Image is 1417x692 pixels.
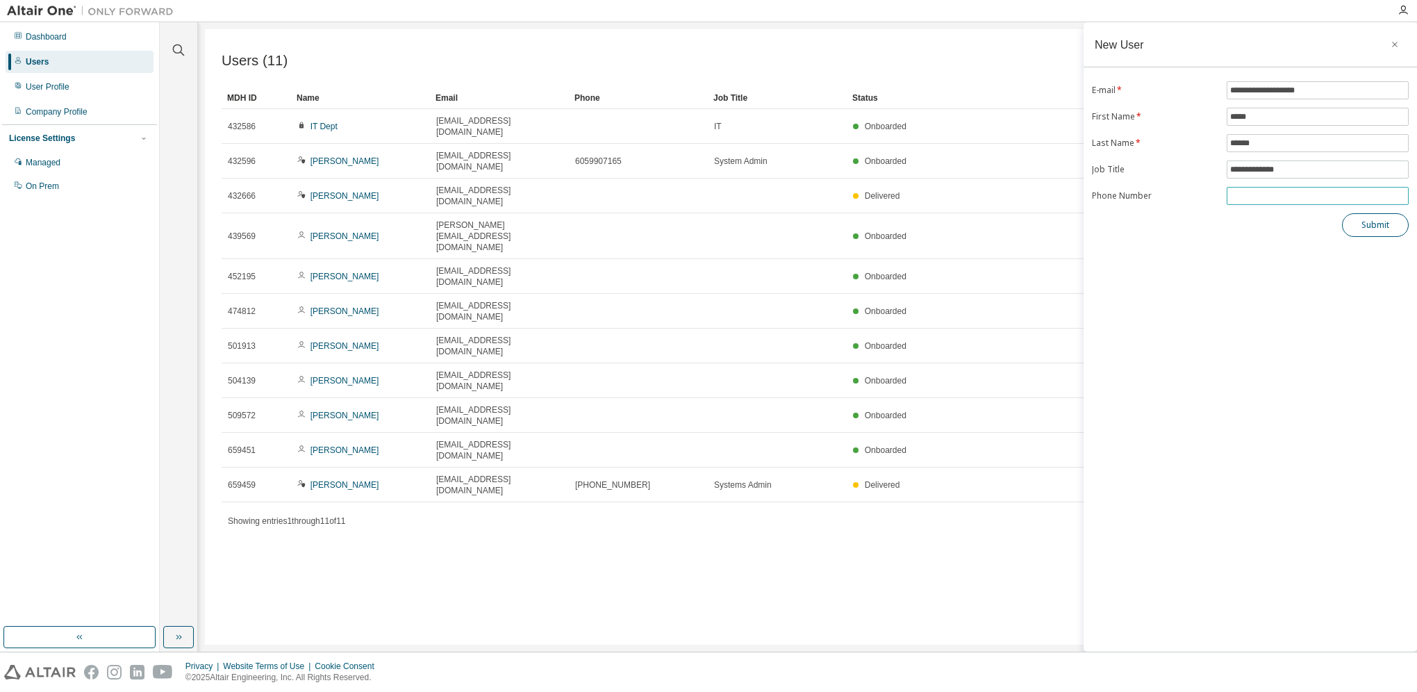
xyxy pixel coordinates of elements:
[310,411,379,420] a: [PERSON_NAME]
[228,479,256,491] span: 659459
[865,376,906,386] span: Onboarded
[852,87,1321,109] div: Status
[436,265,563,288] span: [EMAIL_ADDRESS][DOMAIN_NAME]
[436,87,563,109] div: Email
[228,375,256,386] span: 504139
[228,445,256,456] span: 659451
[1095,39,1144,50] div: New User
[436,404,563,427] span: [EMAIL_ADDRESS][DOMAIN_NAME]
[228,410,256,421] span: 509572
[4,665,76,679] img: altair_logo.svg
[865,445,906,455] span: Onboarded
[865,411,906,420] span: Onboarded
[228,231,256,242] span: 439569
[26,31,67,42] div: Dashboard
[310,156,379,166] a: [PERSON_NAME]
[26,157,60,168] div: Managed
[228,190,256,201] span: 432666
[227,87,285,109] div: MDH ID
[865,191,900,201] span: Delivered
[865,122,906,131] span: Onboarded
[714,479,772,491] span: Systems Admin
[228,121,256,132] span: 432586
[865,306,906,316] span: Onboarded
[310,231,379,241] a: [PERSON_NAME]
[185,661,223,672] div: Privacy
[436,370,563,392] span: [EMAIL_ADDRESS][DOMAIN_NAME]
[228,516,346,526] span: Showing entries 1 through 11 of 11
[84,665,99,679] img: facebook.svg
[1092,190,1218,201] label: Phone Number
[436,300,563,322] span: [EMAIL_ADDRESS][DOMAIN_NAME]
[865,480,900,490] span: Delivered
[714,121,722,132] span: IT
[228,271,256,282] span: 452195
[310,122,338,131] a: IT Dept
[713,87,841,109] div: Job Title
[1092,138,1218,149] label: Last Name
[436,185,563,207] span: [EMAIL_ADDRESS][DOMAIN_NAME]
[436,474,563,496] span: [EMAIL_ADDRESS][DOMAIN_NAME]
[310,191,379,201] a: [PERSON_NAME]
[436,220,563,253] span: [PERSON_NAME][EMAIL_ADDRESS][DOMAIN_NAME]
[310,445,379,455] a: [PERSON_NAME]
[575,479,650,491] span: [PHONE_NUMBER]
[26,106,88,117] div: Company Profile
[574,87,702,109] div: Phone
[436,115,563,138] span: [EMAIL_ADDRESS][DOMAIN_NAME]
[228,340,256,352] span: 501913
[714,156,768,167] span: System Admin
[310,306,379,316] a: [PERSON_NAME]
[1092,164,1218,175] label: Job Title
[436,335,563,357] span: [EMAIL_ADDRESS][DOMAIN_NAME]
[865,231,906,241] span: Onboarded
[310,341,379,351] a: [PERSON_NAME]
[310,272,379,281] a: [PERSON_NAME]
[107,665,122,679] img: instagram.svg
[223,661,315,672] div: Website Terms of Use
[1092,85,1218,96] label: E-mail
[130,665,144,679] img: linkedin.svg
[865,272,906,281] span: Onboarded
[185,672,383,684] p: © 2025 Altair Engineering, Inc. All Rights Reserved.
[310,376,379,386] a: [PERSON_NAME]
[436,439,563,461] span: [EMAIL_ADDRESS][DOMAIN_NAME]
[26,56,49,67] div: Users
[1342,213,1409,237] button: Submit
[9,133,75,144] div: License Settings
[297,87,424,109] div: Name
[575,156,622,167] span: 6059907165
[865,341,906,351] span: Onboarded
[26,81,69,92] div: User Profile
[228,156,256,167] span: 432596
[26,181,59,192] div: On Prem
[865,156,906,166] span: Onboarded
[228,306,256,317] span: 474812
[1092,111,1218,122] label: First Name
[222,53,288,69] span: Users (11)
[315,661,382,672] div: Cookie Consent
[310,480,379,490] a: [PERSON_NAME]
[436,150,563,172] span: [EMAIL_ADDRESS][DOMAIN_NAME]
[7,4,181,18] img: Altair One
[153,665,173,679] img: youtube.svg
